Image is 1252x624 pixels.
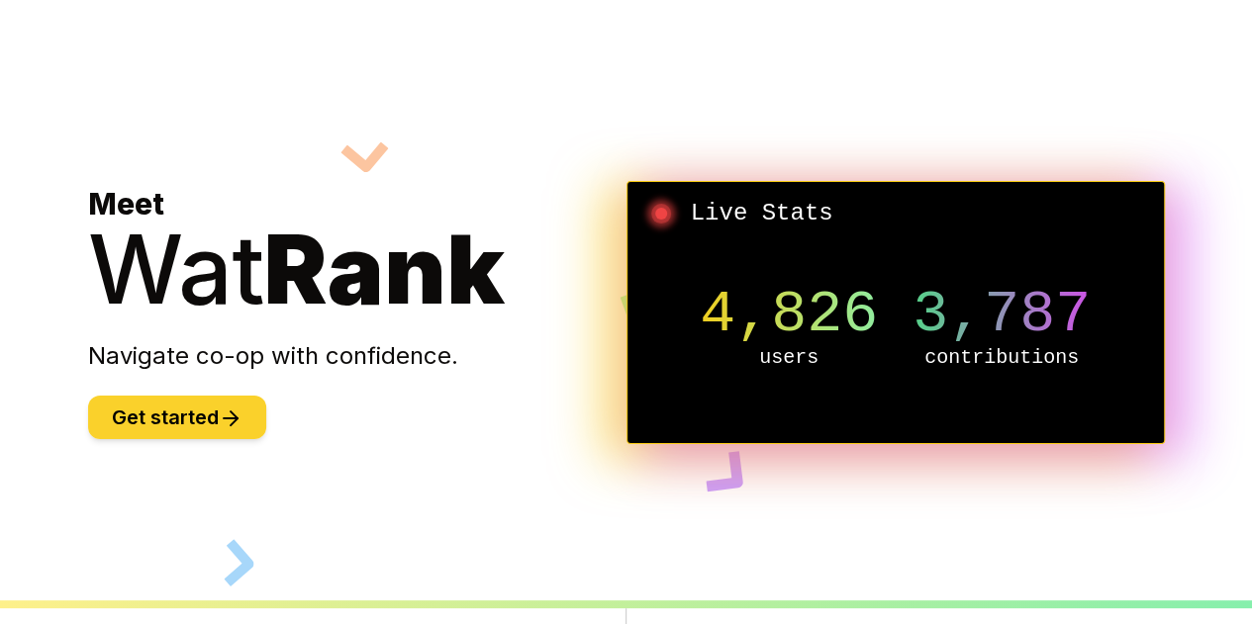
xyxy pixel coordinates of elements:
[88,186,626,316] h1: Meet
[264,212,505,326] span: Rank
[88,396,266,439] button: Get started
[88,212,264,326] span: Wat
[88,340,626,372] p: Navigate co-op with confidence.
[683,285,896,344] p: 4,826
[683,344,896,372] p: users
[896,344,1108,372] p: contributions
[896,285,1108,344] p: 3,787
[643,198,1148,229] h2: Live Stats
[88,408,266,428] a: Get started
